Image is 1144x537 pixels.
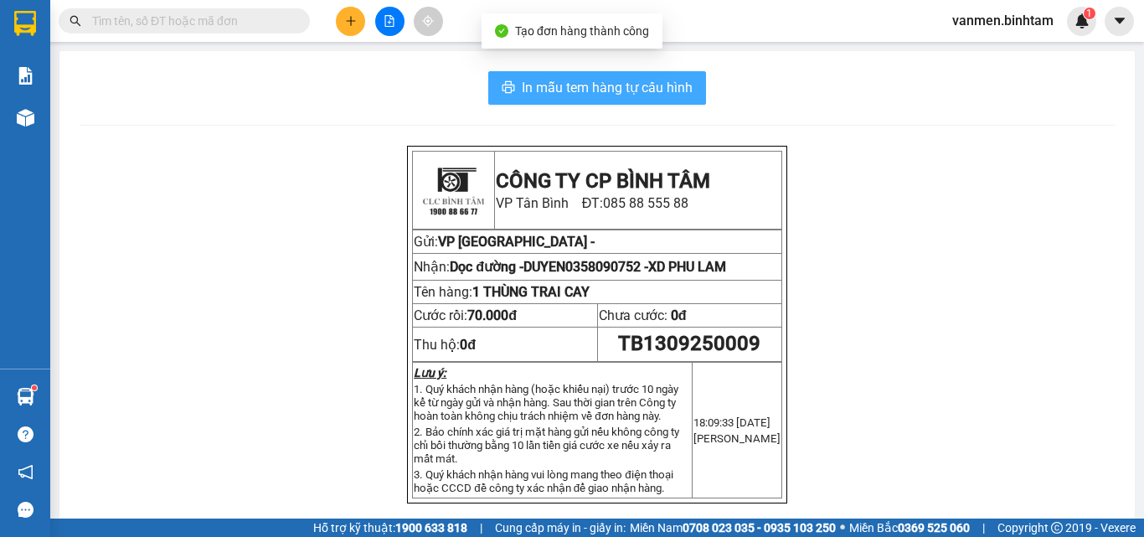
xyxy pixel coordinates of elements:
[480,519,482,537] span: |
[414,284,590,300] span: Tên hàng:
[840,524,845,531] span: ⚪️
[313,519,467,537] span: Hỗ trợ kỹ thuật:
[375,7,405,36] button: file-add
[683,521,836,534] strong: 0708 023 035 - 0935 103 250
[1086,8,1092,19] span: 1
[630,519,836,537] span: Miền Nam
[502,80,515,96] span: printer
[496,195,689,211] span: VP Tân Bình ĐT:
[414,7,443,36] button: aim
[460,337,476,353] strong: 0đ
[1112,13,1127,28] span: caret-down
[849,519,970,537] span: Miền Bắc
[515,24,649,38] span: Tạo đơn hàng thành công
[671,307,687,323] span: 0đ
[414,337,476,353] span: Thu hộ:
[523,259,648,275] span: DUYEN
[939,10,1067,31] span: vanmen.binhtam
[982,519,985,537] span: |
[414,366,446,380] strong: Lưu ý:
[336,7,365,36] button: plus
[450,259,648,275] span: Dọc đường -
[18,502,33,518] span: message
[17,67,34,85] img: solution-icon
[18,464,33,480] span: notification
[414,383,678,422] span: 1. Quý khách nhận hàng (hoặc khiếu nại) trước 10 ngày kể từ ngày gửi và nhận hàng. Sau thời gian ...
[522,77,693,98] span: In mẫu tem hàng tự cấu hình
[693,416,770,429] span: 18:09:33 [DATE]
[17,388,34,405] img: warehouse-icon
[92,12,290,30] input: Tìm tên, số ĐT hoặc mã đơn
[693,432,781,445] span: [PERSON_NAME]
[599,307,687,323] span: Chưa cước:
[618,332,760,355] span: TB1309250009
[345,15,357,27] span: plus
[18,426,33,442] span: question-circle
[17,109,34,127] img: warehouse-icon
[495,24,508,38] span: check-circle
[422,15,434,27] span: aim
[414,259,648,275] span: Nhận:
[415,152,491,228] img: logo
[648,259,726,275] span: XD PHU LAM
[414,234,438,250] span: Gửi:
[414,426,679,465] span: 2. Bảo chính xác giá trị mặt hàng gửi nếu không công ty chỉ bồi thường bằng 10 lần tiền giá cước ...
[14,11,36,36] img: logo-vxr
[395,521,467,534] strong: 1900 633 818
[467,307,517,323] span: 70.000đ
[438,234,595,250] span: VP [GEOGRAPHIC_DATA] -
[1074,13,1090,28] img: icon-new-feature
[488,71,706,105] button: printerIn mẫu tem hàng tự cấu hình
[1084,8,1095,19] sup: 1
[496,169,710,193] strong: CÔNG TY CP BÌNH TÂM
[1051,522,1063,534] span: copyright
[1105,7,1134,36] button: caret-down
[384,15,395,27] span: file-add
[603,195,688,211] span: 085 88 555 88
[565,259,648,275] span: 0358090752 -
[472,284,590,300] span: 1 THÙNG TRAI CAY
[70,15,81,27] span: search
[32,385,37,390] sup: 1
[414,307,517,323] span: Cước rồi:
[414,468,672,494] span: 3. Quý khách nhận hàng vui lòng mang theo điện thoại hoặc CCCD đề công ty xác nhận để giao nhận h...
[495,519,626,537] span: Cung cấp máy in - giấy in:
[898,521,970,534] strong: 0369 525 060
